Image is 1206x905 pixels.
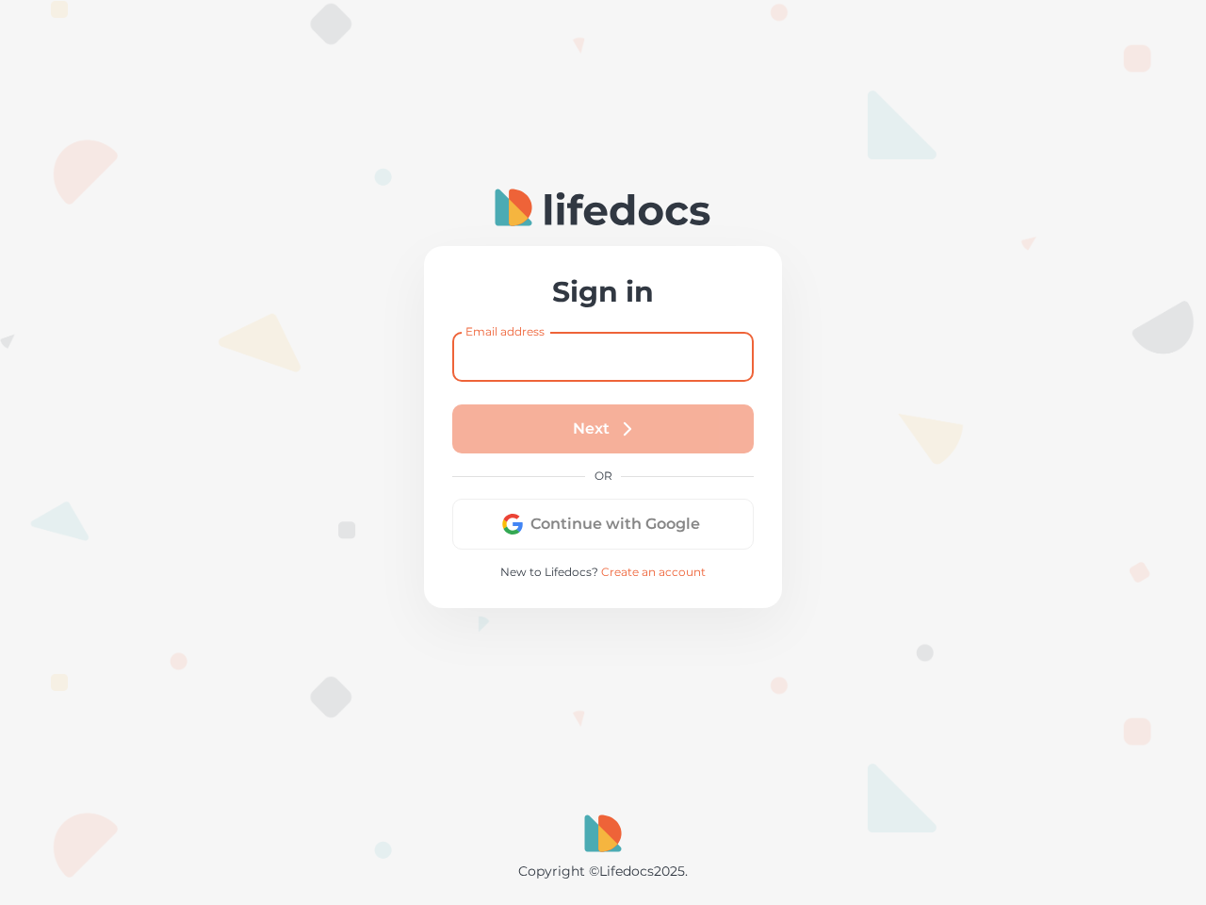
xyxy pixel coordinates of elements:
p: OR [595,469,612,484]
label: Email address [465,323,545,339]
button: Continue with Google [452,499,754,550]
a: Create an account [601,565,706,579]
p: New to Lifedocs? [452,565,754,580]
h2: Sign in [452,274,754,309]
